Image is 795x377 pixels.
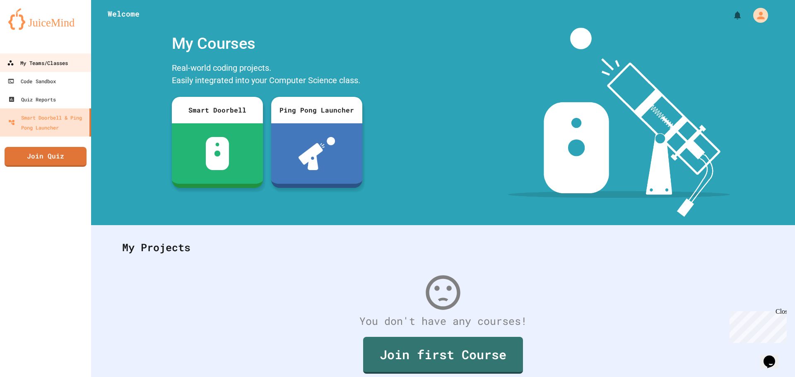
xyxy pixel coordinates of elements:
[3,3,57,53] div: Chat with us now!Close
[508,28,730,217] img: banner-image-my-projects.png
[760,344,787,369] iframe: chat widget
[8,94,56,104] div: Quiz Reports
[168,60,366,91] div: Real-world coding projects. Easily integrated into your Computer Science class.
[168,28,366,60] div: My Courses
[744,6,770,25] div: My Account
[5,147,87,167] a: Join Quiz
[8,113,86,132] div: Smart Doorbell & Ping Pong Launcher
[114,231,772,264] div: My Projects
[172,97,263,123] div: Smart Doorbell
[726,308,787,343] iframe: chat widget
[114,313,772,329] div: You don't have any courses!
[7,76,56,86] div: Code Sandbox
[8,8,83,30] img: logo-orange.svg
[363,337,523,374] a: Join first Course
[206,137,229,170] img: sdb-white.svg
[7,58,68,68] div: My Teams/Classes
[717,8,744,22] div: My Notifications
[271,97,362,123] div: Ping Pong Launcher
[299,137,335,170] img: ppl-with-ball.png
